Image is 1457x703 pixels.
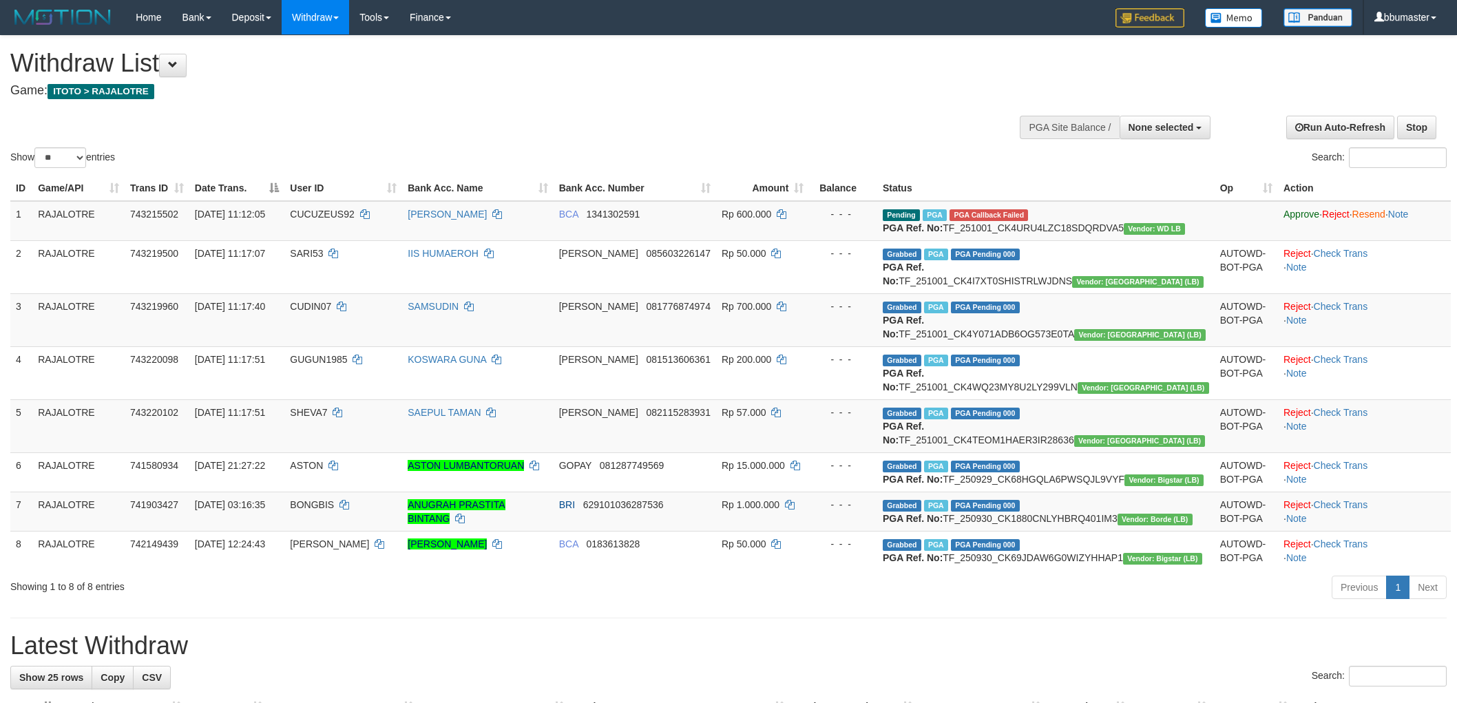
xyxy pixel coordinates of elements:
[1278,201,1451,241] td: · · ·
[1074,329,1206,341] span: Vendor URL: https://dashboard.q2checkout.com/secure
[130,354,178,365] span: 743220098
[877,346,1215,399] td: TF_251001_CK4WQ23MY8U2LY299VLN
[1129,122,1194,133] span: None selected
[883,461,921,472] span: Grabbed
[32,240,125,293] td: RAJALOTRE
[1078,382,1209,394] span: Vendor URL: https://dashboard.q2checkout.com/secure
[125,176,189,201] th: Trans ID: activate to sort column ascending
[883,209,920,221] span: Pending
[1278,293,1451,346] td: · ·
[883,222,943,233] b: PGA Ref. No:
[554,176,716,201] th: Bank Acc. Number: activate to sort column ascending
[924,302,948,313] span: Marked by bbusavira
[1215,346,1278,399] td: AUTOWD-BOT-PGA
[883,368,924,392] b: PGA Ref. No:
[1283,301,1311,312] a: Reject
[142,672,162,683] span: CSV
[48,84,154,99] span: ITOTO > RAJALOTRE
[722,538,766,549] span: Rp 50.000
[647,301,711,312] span: Copy 081776874974 to clipboard
[1312,666,1447,686] label: Search:
[815,353,872,366] div: - - -
[877,176,1215,201] th: Status
[195,248,265,259] span: [DATE] 11:17:07
[408,248,479,259] a: IIS HUMAEROH
[883,539,921,551] span: Grabbed
[559,460,591,471] span: GOPAY
[408,407,481,418] a: SAEPUL TAMAN
[924,355,948,366] span: Marked by bbusavira
[32,201,125,241] td: RAJALOTRE
[10,452,32,492] td: 6
[722,499,779,510] span: Rp 1.000.000
[408,499,505,524] a: ANUGRAH PRASTITA BINTANG
[883,302,921,313] span: Grabbed
[1120,116,1211,139] button: None selected
[559,407,638,418] span: [PERSON_NAME]
[1314,354,1368,365] a: Check Trans
[10,147,115,168] label: Show entries
[10,492,32,531] td: 7
[408,460,524,471] a: ASTON LUMBANTORUAN
[195,209,265,220] span: [DATE] 11:12:05
[19,672,83,683] span: Show 25 rows
[1283,8,1352,27] img: panduan.png
[583,499,664,510] span: Copy 629101036287536 to clipboard
[32,293,125,346] td: RAJALOTRE
[716,176,809,201] th: Amount: activate to sort column ascending
[586,538,640,549] span: Copy 0183613828 to clipboard
[1205,8,1263,28] img: Button%20Memo.svg
[10,632,1447,660] h1: Latest Withdraw
[1314,499,1368,510] a: Check Trans
[1314,460,1368,471] a: Check Trans
[130,538,178,549] span: 742149439
[883,408,921,419] span: Grabbed
[1286,262,1307,273] a: Note
[1278,492,1451,531] td: · ·
[10,240,32,293] td: 2
[722,209,771,220] span: Rp 600.000
[924,249,948,260] span: Marked by bbusavira
[815,246,872,260] div: - - -
[1397,116,1436,139] a: Stop
[1283,209,1319,220] a: Approve
[559,354,638,365] span: [PERSON_NAME]
[10,50,958,77] h1: Withdraw List
[1215,492,1278,531] td: AUTOWD-BOT-PGA
[1332,576,1387,599] a: Previous
[195,354,265,365] span: [DATE] 11:17:51
[600,460,664,471] span: Copy 081287749569 to clipboard
[883,552,943,563] b: PGA Ref. No:
[1278,531,1451,570] td: · ·
[195,460,265,471] span: [DATE] 21:27:22
[1115,8,1184,28] img: Feedback.jpg
[130,499,178,510] span: 741903427
[923,209,947,221] span: Marked by bbusavira
[815,498,872,512] div: - - -
[130,248,178,259] span: 743219500
[951,500,1020,512] span: PGA Pending
[924,539,948,551] span: Marked by bbusavira
[883,262,924,286] b: PGA Ref. No:
[1286,513,1307,524] a: Note
[130,209,178,220] span: 743215502
[815,459,872,472] div: - - -
[883,315,924,339] b: PGA Ref. No:
[1286,315,1307,326] a: Note
[883,249,921,260] span: Grabbed
[1283,499,1311,510] a: Reject
[10,293,32,346] td: 3
[1124,223,1185,235] span: Vendor URL: https://dashboard.q2checkout.com/secure
[647,248,711,259] span: Copy 085603226147 to clipboard
[877,531,1215,570] td: TF_250930_CK69JDAW6G0WIZYHHAP1
[10,574,597,594] div: Showing 1 to 8 of 8 entries
[883,500,921,512] span: Grabbed
[815,300,872,313] div: - - -
[101,672,125,683] span: Copy
[924,408,948,419] span: Marked by bbusavira
[722,460,785,471] span: Rp 15.000.000
[408,301,459,312] a: SAMSUDIN
[10,176,32,201] th: ID
[408,538,487,549] a: [PERSON_NAME]
[290,460,323,471] span: ASTON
